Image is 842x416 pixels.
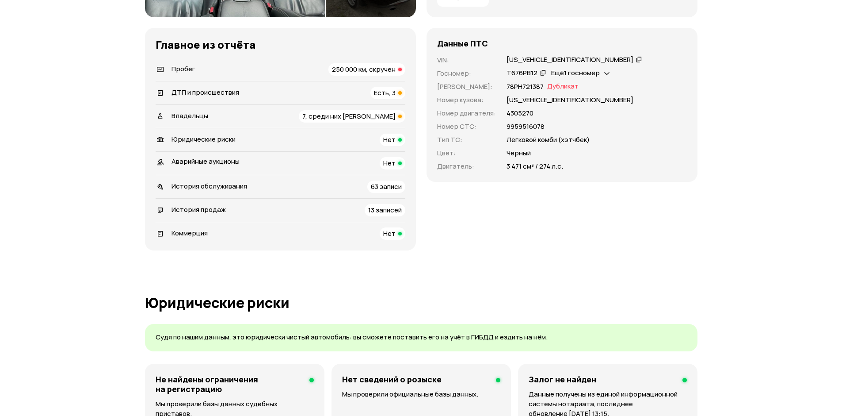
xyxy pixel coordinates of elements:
[437,82,496,92] p: [PERSON_NAME] :
[342,374,442,384] h4: Нет сведений о розыске
[547,82,579,92] span: Дубликат
[383,158,396,168] span: Нет
[507,55,633,65] div: [US_VEHICLE_IDENTIFICATION_NUMBER]
[437,162,496,171] p: Двигатель :
[437,108,496,118] p: Номер двигателя :
[437,122,496,131] p: Номер СТС :
[374,88,396,97] span: Есть, 3
[171,64,195,73] span: Пробег
[383,135,396,144] span: Нет
[507,122,545,131] p: 9959516078
[171,88,239,97] span: ДТП и происшествия
[302,112,396,121] span: 7, среди них [PERSON_NAME]
[507,69,537,78] div: Т676РВ12
[171,157,240,166] span: Аварийные аукционы
[145,295,697,311] h1: Юридические риски
[507,162,563,171] p: 3 471 см³ / 274 л.с.
[437,55,496,65] p: VIN :
[332,65,396,74] span: 250 000 км, скручен
[171,228,208,238] span: Коммерция
[371,182,402,191] span: 63 записи
[507,82,544,92] p: 78РН721387
[507,108,533,118] p: 4305270
[383,229,396,238] span: Нет
[171,205,226,214] span: История продаж
[507,148,531,158] p: Черный
[551,68,600,77] span: Ещё 1 госномер
[529,374,596,384] h4: Залог не найден
[171,181,247,191] span: История обслуживания
[368,205,402,215] span: 13 записей
[171,135,236,144] span: Юридические риски
[437,148,496,158] p: Цвет :
[156,374,303,394] h4: Не найдены ограничения на регистрацию
[156,333,687,342] p: Судя по нашим данным, это юридически чистый автомобиль: вы сможете поставить его на учёт в ГИБДД ...
[437,39,488,48] h4: Данные ПТС
[437,135,496,145] p: Тип ТС :
[507,135,590,145] p: Легковой комби (хэтчбек)
[342,389,500,399] p: Мы проверили официальные базы данных.
[171,111,208,120] span: Владельцы
[437,69,496,78] p: Госномер :
[156,39,405,51] h3: Главное из отчёта
[437,95,496,105] p: Номер кузова :
[507,95,633,105] p: [US_VEHICLE_IDENTIFICATION_NUMBER]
